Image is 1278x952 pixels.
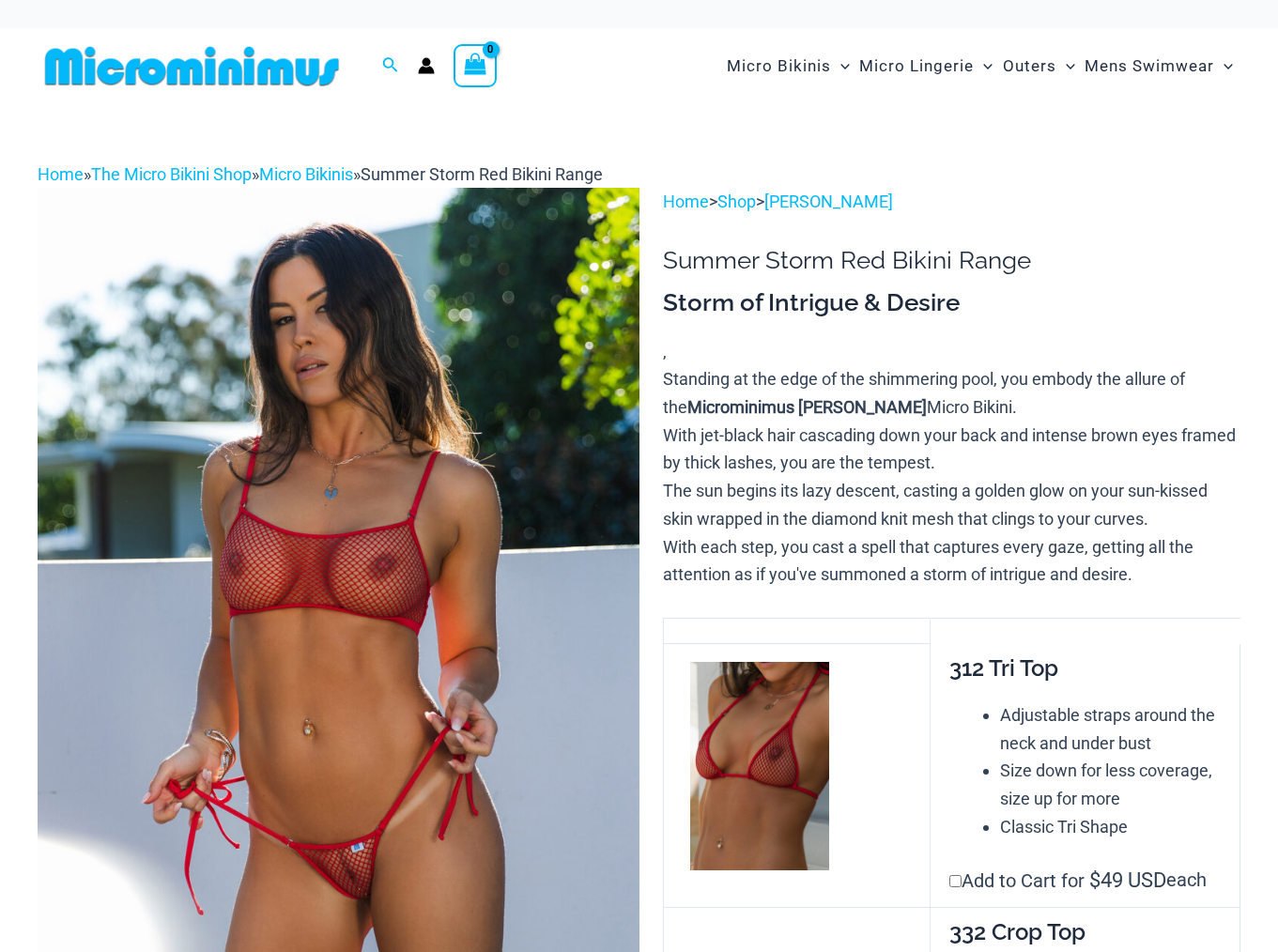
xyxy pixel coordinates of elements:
nav: Site Navigation [719,35,1240,98]
span: Menu Toggle [974,42,993,90]
a: OutersMenu ToggleMenu Toggle [998,38,1080,95]
p: Standing at the edge of the shimmering pool, you embody the allure of the Micro Bikini. With jet-... [663,365,1240,589]
span: 332 Crop Top [949,918,1086,945]
a: Account icon link [418,57,435,74]
span: 312 Tri Top [949,654,1058,682]
div: , [663,287,1240,589]
li: Size down for less coverage, size up for more [1000,757,1223,812]
a: View Shopping Cart, empty [454,44,497,87]
span: Mens Swimwear [1085,42,1214,90]
span: Outers [1003,42,1056,90]
h3: Storm of Intrigue & Desire [663,287,1240,319]
input: Add to Cart for$49 USD each [949,875,962,887]
span: Micro Bikinis [727,42,831,90]
span: each [1166,867,1207,895]
a: Search icon link [382,54,399,78]
b: Microminimus [PERSON_NAME] [687,397,927,417]
h1: Summer Storm Red Bikini Range [663,246,1240,275]
span: Menu Toggle [831,42,850,90]
a: Mens SwimwearMenu ToggleMenu Toggle [1080,38,1238,95]
span: 49 USD [1089,867,1166,895]
a: Home [663,192,709,211]
span: » » » [38,164,603,184]
span: Menu Toggle [1214,42,1233,90]
label: Add to Cart for [949,869,1207,892]
p: > > [663,188,1240,216]
img: Summer Storm Red 312 Tri Top [690,662,829,870]
a: Micro Bikinis [259,164,353,184]
li: Classic Tri Shape [1000,813,1223,841]
span: $ [1089,868,1101,892]
a: Micro BikinisMenu ToggleMenu Toggle [722,38,855,95]
li: Adjustable straps around the neck and under bust [1000,701,1223,757]
span: Micro Lingerie [859,42,974,90]
span: Menu Toggle [1056,42,1075,90]
a: Micro LingerieMenu ToggleMenu Toggle [855,38,997,95]
a: [PERSON_NAME] [764,192,893,211]
a: Home [38,164,84,184]
a: The Micro Bikini Shop [91,164,252,184]
a: Shop [717,192,756,211]
img: MM SHOP LOGO FLAT [38,45,346,87]
span: Summer Storm Red Bikini Range [361,164,603,184]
